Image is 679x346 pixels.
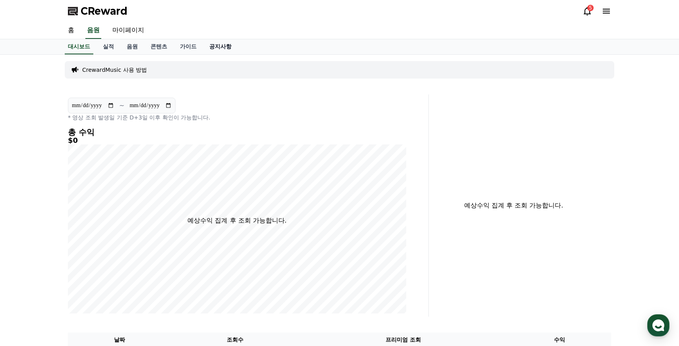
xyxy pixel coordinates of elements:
[120,39,144,54] a: 음원
[587,5,594,11] div: 5
[123,263,132,270] span: 설정
[68,5,127,17] a: CReward
[62,22,81,39] a: 홈
[68,128,406,136] h4: 총 수익
[174,39,203,54] a: 가이드
[96,39,120,54] a: 실적
[52,252,102,271] a: 대화
[25,263,30,270] span: 홈
[65,39,93,54] a: 대시보드
[102,252,152,271] a: 설정
[85,22,101,39] a: 음원
[2,252,52,271] a: 홈
[144,39,174,54] a: 콘텐츠
[187,216,286,225] p: 예상수익 집계 후 조회 가능합니다.
[435,201,592,210] p: 예상수익 집계 후 조회 가능합니다.
[119,101,124,110] p: ~
[68,136,406,144] h5: $0
[73,264,82,270] span: 대화
[203,39,238,54] a: 공지사항
[106,22,150,39] a: 마이페이지
[68,113,406,121] p: * 영상 조회 발생일 기준 D+3일 이후 확인이 가능합니다.
[82,66,147,74] a: CrewardMusic 사용 방법
[81,5,127,17] span: CReward
[583,6,592,16] a: 5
